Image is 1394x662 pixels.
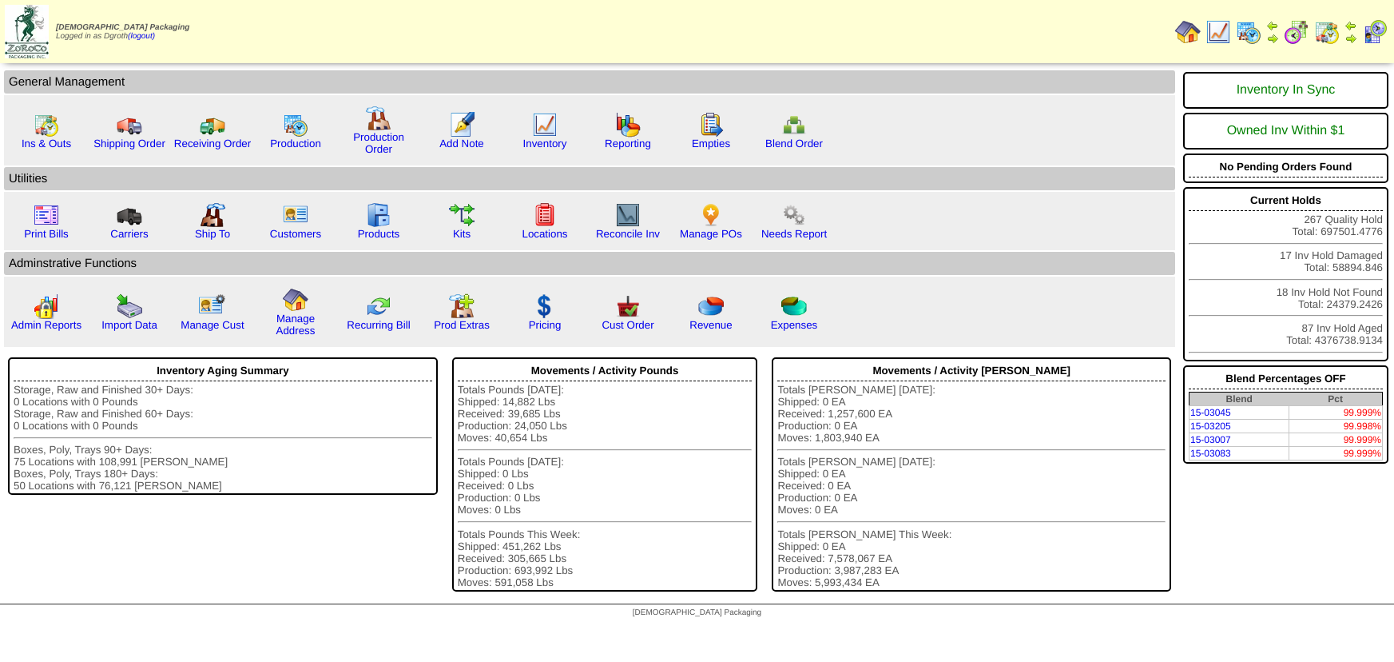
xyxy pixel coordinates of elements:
[765,138,823,150] a: Blend Order
[449,112,475,138] img: orders.gif
[283,287,308,313] img: home.gif
[1289,406,1382,420] td: 99.999%
[522,228,567,240] a: Locations
[1190,407,1231,418] a: 15-03045
[1289,393,1382,406] th: Pct
[532,293,558,319] img: dollar.gif
[200,112,225,138] img: truck2.gif
[93,138,165,150] a: Shipping Order
[56,23,189,41] span: Logged in as Dgroth
[347,319,410,331] a: Recurring Bill
[24,228,69,240] a: Print Bills
[56,23,189,32] span: [DEMOGRAPHIC_DATA] Packaging
[1344,32,1357,45] img: arrowright.gif
[34,112,59,138] img: calendarinout.gif
[353,131,404,155] a: Production Order
[366,106,391,131] img: factory.gif
[1289,433,1382,447] td: 99.999%
[5,5,49,58] img: zoroco-logo-small.webp
[4,167,1175,190] td: Utilities
[680,228,742,240] a: Manage POs
[615,112,641,138] img: graph.gif
[117,112,142,138] img: truck.gif
[458,384,753,588] div: Totals Pounds [DATE]: Shipped: 14,882 Lbs Received: 39,685 Lbs Production: 24,050 Lbs Moves: 40,6...
[1236,19,1261,45] img: calendarprod.gif
[117,202,142,228] img: truck3.gif
[439,138,484,150] a: Add Note
[698,202,724,228] img: po.png
[270,228,321,240] a: Customers
[195,228,230,240] a: Ship To
[198,293,228,319] img: managecust.png
[1189,157,1383,177] div: No Pending Orders Found
[283,112,308,138] img: calendarprod.gif
[358,228,400,240] a: Products
[283,202,308,228] img: customers.gif
[1189,393,1289,406] th: Blend
[128,32,155,41] a: (logout)
[366,293,391,319] img: reconcile.gif
[698,293,724,319] img: pie_chart.png
[781,293,807,319] img: pie_chart2.png
[1362,19,1388,45] img: calendarcustomer.gif
[615,202,641,228] img: line_graph2.gif
[449,293,475,319] img: prodextras.gif
[117,293,142,319] img: import.gif
[689,319,732,331] a: Revenue
[14,384,432,492] div: Storage, Raw and Finished 30+ Days: 0 Locations with 0 Pounds Storage, Raw and Finished 60+ Days:...
[1284,19,1309,45] img: calendarblend.gif
[1189,116,1383,146] div: Owned Inv Within $1
[4,252,1175,275] td: Adminstrative Functions
[1344,19,1357,32] img: arrowleft.gif
[777,384,1166,588] div: Totals [PERSON_NAME] [DATE]: Shipped: 0 EA Received: 1,257,600 EA Production: 0 EA Moves: 1,803,9...
[1175,19,1201,45] img: home.gif
[270,138,321,150] a: Production
[453,228,471,240] a: Kits
[1289,447,1382,461] td: 99.999%
[1266,32,1279,45] img: arrowright.gif
[633,608,761,617] span: [DEMOGRAPHIC_DATA] Packaging
[532,202,558,228] img: locations.gif
[781,112,807,138] img: network.png
[110,228,148,240] a: Carriers
[1190,421,1231,432] a: 15-03205
[615,293,641,319] img: cust_order.png
[1289,420,1382,433] td: 99.998%
[771,319,818,331] a: Expenses
[761,228,827,240] a: Needs Report
[14,361,432,381] div: Inventory Aging Summary
[181,319,244,331] a: Manage Cust
[22,138,71,150] a: Ins & Outs
[4,70,1175,94] td: General Management
[34,202,59,228] img: invoice2.gif
[11,319,81,331] a: Admin Reports
[101,319,157,331] a: Import Data
[1190,434,1231,445] a: 15-03007
[1266,19,1279,32] img: arrowleft.gif
[174,138,251,150] a: Receiving Order
[532,112,558,138] img: line_graph.gif
[781,202,807,228] img: workflow.png
[1183,187,1388,361] div: 267 Quality Hold Total: 697501.4776 17 Inv Hold Damaged Total: 58894.846 18 Inv Hold Not Found To...
[698,112,724,138] img: workorder.gif
[1189,369,1383,389] div: Blend Percentages OFF
[605,138,651,150] a: Reporting
[1314,19,1340,45] img: calendarinout.gif
[200,202,225,228] img: factory2.gif
[1189,190,1383,211] div: Current Holds
[1190,448,1231,459] a: 15-03083
[449,202,475,228] img: workflow.gif
[34,293,59,319] img: graph2.png
[434,319,490,331] a: Prod Extras
[692,138,730,150] a: Empties
[529,319,562,331] a: Pricing
[523,138,567,150] a: Inventory
[596,228,660,240] a: Reconcile Inv
[276,313,316,337] a: Manage Address
[1189,75,1383,106] div: Inventory In Sync
[777,361,1166,381] div: Movements / Activity [PERSON_NAME]
[458,361,753,381] div: Movements / Activity Pounds
[602,319,653,331] a: Cust Order
[1205,19,1231,45] img: line_graph.gif
[366,202,391,228] img: cabinet.gif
